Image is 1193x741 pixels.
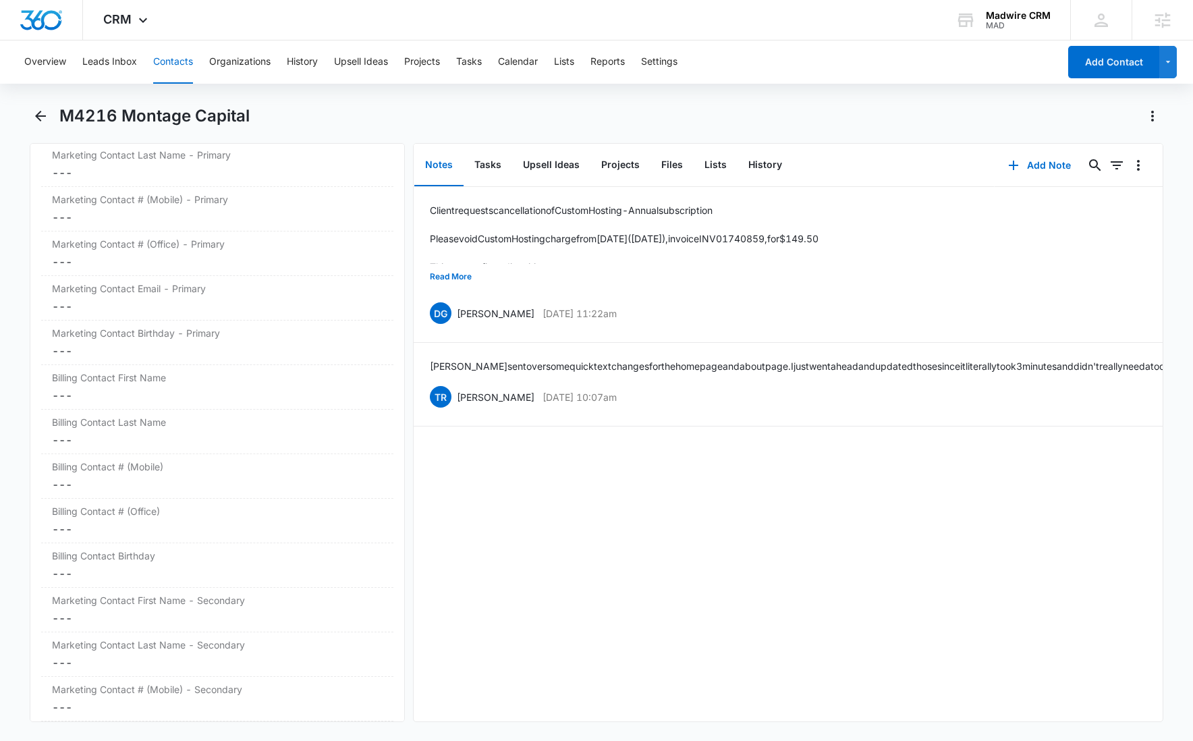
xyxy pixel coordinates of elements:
[41,365,393,410] div: Billing Contact First Name---
[738,144,793,186] button: History
[52,209,383,225] dd: ---
[543,390,617,404] p: [DATE] 10:07am
[1106,155,1128,176] button: Filters
[543,306,617,321] p: [DATE] 11:22am
[30,105,51,127] button: Back
[41,187,393,231] div: Marketing Contact # (Mobile) - Primary---
[1142,105,1163,127] button: Actions
[430,386,451,408] span: TR
[52,148,383,162] label: Marketing Contact Last Name - Primary
[52,192,383,207] label: Marketing Contact # (Mobile) - Primary
[52,521,383,537] dd: ---
[52,566,383,582] dd: ---
[52,298,383,314] dd: ---
[430,203,819,217] p: Client requests cancellation of Custom Hosting - Annual subscription
[430,359,1173,373] p: [PERSON_NAME] sent over some quick text changes for the home page and about page. I just went ahe...
[52,504,383,518] label: Billing Contact # (Office)
[1128,155,1149,176] button: Overflow Menu
[404,40,440,84] button: Projects
[52,370,383,385] label: Billing Contact First Name
[641,40,677,84] button: Settings
[457,306,534,321] p: [PERSON_NAME]
[287,40,318,84] button: History
[430,302,451,324] span: DG
[498,40,538,84] button: Calendar
[41,632,393,677] div: Marketing Contact Last Name - Secondary---
[52,655,383,671] dd: ---
[52,237,383,251] label: Marketing Contact # (Office) - Primary
[103,12,132,26] span: CRM
[590,40,625,84] button: Reports
[52,549,383,563] label: Billing Contact Birthday
[41,142,393,187] div: Marketing Contact Last Name - Primary---
[52,165,383,181] dd: ---
[41,677,393,721] div: Marketing Contact # (Mobile) - Secondary---
[52,593,383,607] label: Marketing Contact First Name - Secondary
[24,40,66,84] button: Overview
[464,144,512,186] button: Tasks
[41,231,393,276] div: Marketing Contact # (Office) - Primary---
[52,460,383,474] label: Billing Contact # (Mobile)
[52,281,383,296] label: Marketing Contact Email - Primary
[52,682,383,696] label: Marketing Contact # (Mobile) - Secondary
[457,390,534,404] p: [PERSON_NAME]
[52,476,383,493] dd: ---
[52,699,383,715] dd: ---
[430,260,819,274] p: This was confirmed in writing
[41,410,393,454] div: Billing Contact Last Name---
[153,40,193,84] button: Contacts
[41,499,393,543] div: Billing Contact # (Office)---
[41,543,393,588] div: Billing Contact Birthday---
[52,638,383,652] label: Marketing Contact Last Name - Secondary
[209,40,271,84] button: Organizations
[512,144,590,186] button: Upsell Ideas
[82,40,137,84] button: Leads Inbox
[456,40,482,84] button: Tasks
[1068,46,1159,78] button: Add Contact
[650,144,694,186] button: Files
[414,144,464,186] button: Notes
[52,432,383,448] dd: ---
[430,264,472,290] button: Read More
[986,21,1051,30] div: account id
[694,144,738,186] button: Lists
[41,588,393,632] div: Marketing Contact First Name - Secondary---
[52,343,383,359] dd: ---
[52,254,383,270] dd: ---
[52,326,383,340] label: Marketing Contact Birthday - Primary
[59,106,250,126] h1: M4216 Montage Capital
[590,144,650,186] button: Projects
[52,415,383,429] label: Billing Contact Last Name
[430,231,819,246] p: Please void Custom Hosting charge from [DATE] ([DATE]), invoice INV01740859, for $149.50
[41,321,393,365] div: Marketing Contact Birthday - Primary---
[41,276,393,321] div: Marketing Contact Email - Primary---
[554,40,574,84] button: Lists
[986,10,1051,21] div: account name
[1084,155,1106,176] button: Search...
[52,610,383,626] dd: ---
[41,454,393,499] div: Billing Contact # (Mobile)---
[995,149,1084,182] button: Add Note
[334,40,388,84] button: Upsell Ideas
[52,387,383,404] dd: ---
